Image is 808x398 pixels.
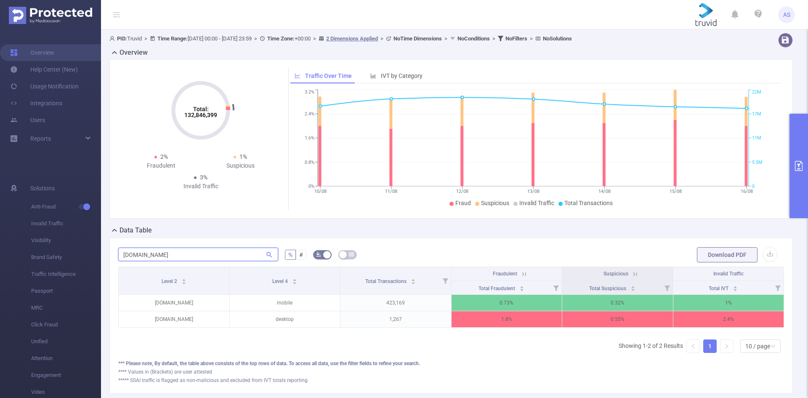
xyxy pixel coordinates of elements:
p: 1% [673,295,784,311]
tspan: 0% [308,184,314,189]
i: icon: caret-down [411,281,415,283]
span: Solutions [30,180,55,197]
div: **** Values in (Brackets) are user attested [118,368,784,376]
i: icon: line-chart [295,73,300,79]
a: Help Center (New) [10,61,78,78]
i: icon: caret-up [292,278,297,280]
li: Showing 1-2 of 2 Results [619,339,683,353]
b: No Solutions [543,35,572,42]
button: Download PDF [697,247,757,262]
span: Total Transactions [564,200,613,206]
u: 2 Dimensions Applied [326,35,378,42]
tspan: 16/08 [740,189,752,194]
tspan: 10/08 [314,189,326,194]
i: icon: caret-up [733,285,737,287]
span: Total Fraudulent [478,286,516,291]
i: Filter menu [772,281,784,294]
i: icon: caret-down [292,281,297,283]
span: Total Transactions [365,278,408,284]
i: icon: table [349,252,354,257]
i: icon: bar-chart [370,73,376,79]
p: 1,267 [340,311,451,327]
span: Invalid Traffic [519,200,554,206]
tspan: 11/08 [385,189,397,194]
h2: Overview [120,48,148,58]
tspan: 132,846,399 [184,112,217,118]
div: Sort [630,285,635,290]
span: % [288,251,292,258]
p: 0.73% [452,295,562,311]
tspan: 1.6% [305,136,314,141]
i: icon: caret-down [519,288,524,290]
i: icon: caret-down [630,288,635,290]
li: Next Page [720,339,734,353]
span: > [142,35,150,42]
input: Search... [118,248,278,261]
p: 2.4% [673,311,784,327]
p: desktop [230,311,340,327]
i: icon: caret-up [630,285,635,287]
div: *** Please note, By default, the table above consists of the top rows of data. To access all data... [118,360,784,367]
li: 1 [703,339,717,353]
i: icon: caret-up [411,278,415,280]
i: icon: bg-colors [316,252,321,257]
li: Previous Page [686,339,700,353]
i: icon: left [691,344,696,349]
p: 0.55% [562,311,673,327]
span: > [442,35,450,42]
span: Invalid Traffic [31,215,101,232]
img: Protected Media [9,7,92,24]
tspan: 3.2% [305,90,314,95]
span: Suspicious [603,271,628,277]
span: Unified [31,333,101,350]
p: [DOMAIN_NAME] [119,311,229,327]
div: Sort [181,278,186,283]
span: > [527,35,535,42]
span: Invalid Traffic [713,271,744,277]
tspan: 0 [752,184,755,189]
tspan: Total: [193,106,209,112]
div: Sort [292,278,297,283]
p: [DOMAIN_NAME] [119,295,229,311]
b: Time Zone: [267,35,295,42]
a: Reports [30,130,51,147]
span: IVT by Category [381,72,423,79]
span: Anti-Fraud [31,198,101,215]
tspan: 11M [752,136,761,141]
span: Engagement [31,367,101,384]
span: # [299,251,303,258]
div: ***** SSAI traffic is flagged as non-malicious and excluded from IVT totals reporting [118,377,784,384]
p: 423,169 [340,295,451,311]
b: No Conditions [457,35,490,42]
span: Traffic Over Time [305,72,352,79]
a: Usage Notification [10,78,79,95]
i: icon: caret-down [181,281,186,283]
h2: Data Table [120,225,152,235]
span: > [378,35,386,42]
i: icon: right [724,344,729,349]
span: Fraud [455,200,471,206]
i: icon: caret-up [181,278,186,280]
div: Sort [519,285,524,290]
span: 3% [200,174,207,181]
p: mobile [230,295,340,311]
span: AS [783,6,790,23]
a: Users [10,112,45,128]
b: No Time Dimensions [393,35,442,42]
span: > [311,35,319,42]
tspan: 17M [752,111,761,117]
a: Integrations [10,95,62,112]
div: Sort [411,278,416,283]
span: Total IVT [709,286,730,291]
span: Reports [30,135,51,142]
span: MRC [31,299,101,316]
span: > [252,35,260,42]
span: Click Fraud [31,316,101,333]
i: icon: down [771,344,776,350]
div: Invalid Traffic [161,182,240,191]
b: No Filters [505,35,527,42]
div: Fraudulent [122,161,201,170]
tspan: 14/08 [598,189,610,194]
i: Filter menu [439,267,451,294]
tspan: 5.5M [752,160,763,165]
